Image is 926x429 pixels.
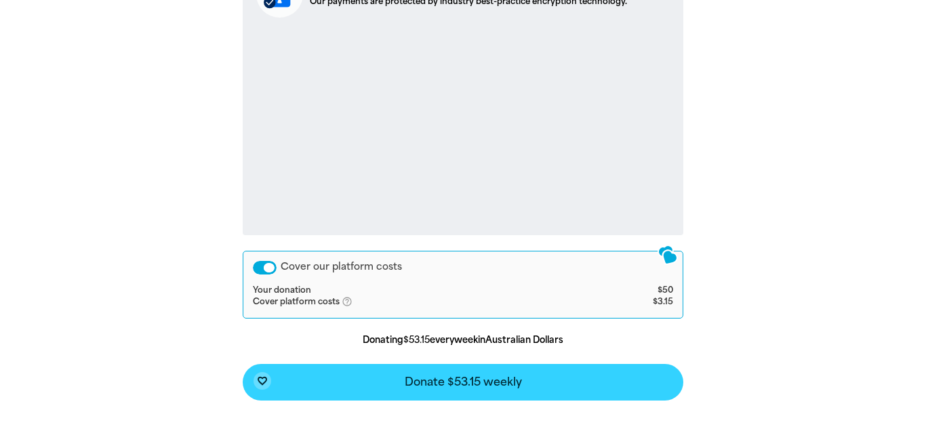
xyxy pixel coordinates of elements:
[257,375,268,386] i: favorite_border
[253,261,277,274] button: Cover our platform costs
[342,296,363,307] i: help_outlined
[405,377,522,388] span: Donate $53.15 weekly
[243,364,683,401] button: favorite_borderDonate $53.15 weekly
[254,28,672,224] iframe: Secure payment input frame
[253,296,603,308] td: Cover platform costs
[253,285,603,296] td: Your donation
[603,285,673,296] td: $50
[603,296,673,308] td: $3.15
[243,333,683,347] p: Donating every week in Australian Dollars
[403,335,430,345] b: $53.15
